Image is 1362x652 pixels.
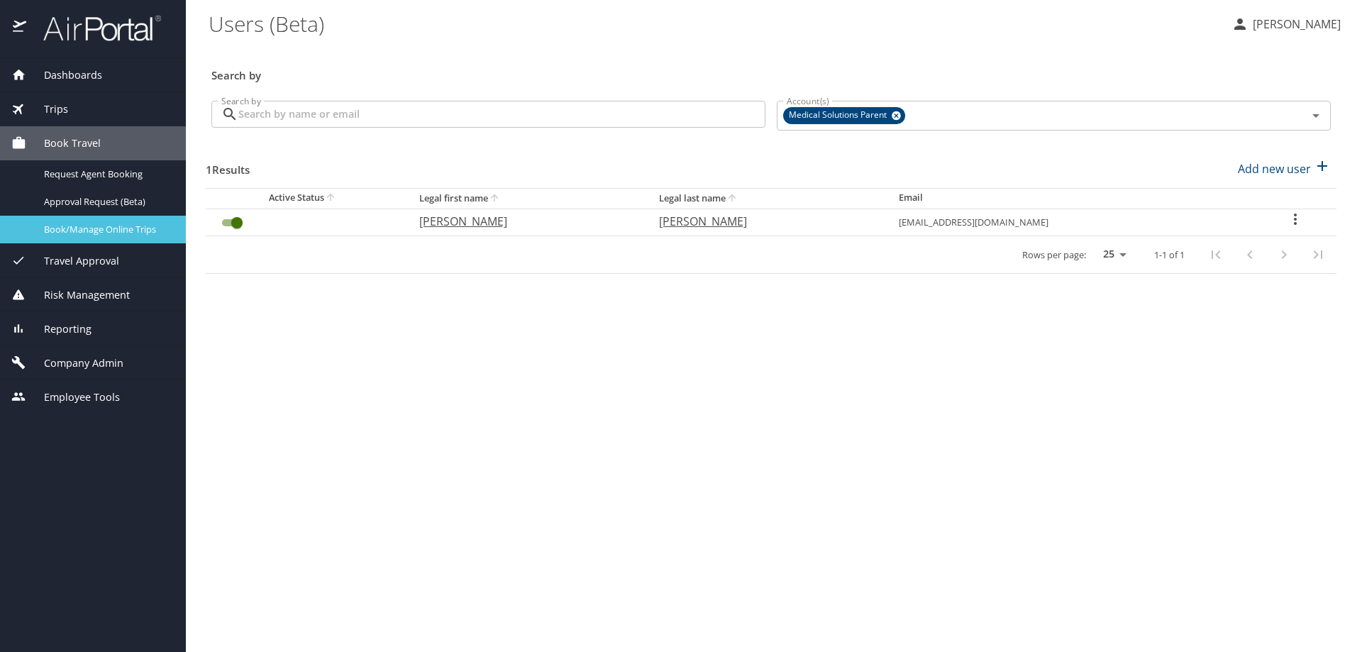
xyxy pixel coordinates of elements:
span: Travel Approval [26,253,119,269]
span: Employee Tools [26,389,120,405]
h3: Search by [211,59,1331,84]
span: Reporting [26,321,92,337]
p: Rows per page: [1022,250,1086,260]
span: Medical Solutions Parent [783,108,895,123]
button: Open [1306,106,1326,126]
span: Request Agent Booking [44,167,169,181]
button: sort [488,192,502,206]
button: sort [324,192,338,205]
span: Book Travel [26,136,101,151]
span: Book/Manage Online Trips [44,223,169,236]
span: Dashboards [26,67,102,83]
p: [PERSON_NAME] [419,213,631,230]
th: Legal last name [648,188,887,209]
input: Search by name or email [238,101,765,128]
span: Risk Management [26,287,130,303]
table: User Search Table [206,188,1336,274]
div: Medical Solutions Parent [783,107,905,124]
p: [PERSON_NAME] [1248,16,1341,33]
span: Company Admin [26,355,123,371]
th: Email [887,188,1255,209]
button: [PERSON_NAME] [1226,11,1346,37]
h3: 1 Results [206,153,250,178]
th: Legal first name [408,188,648,209]
select: rows per page [1092,244,1131,265]
p: Add new user [1238,160,1311,177]
p: [PERSON_NAME] [659,213,870,230]
img: airportal-logo.png [28,14,161,42]
td: [EMAIL_ADDRESS][DOMAIN_NAME] [887,209,1255,236]
th: Active Status [206,188,408,209]
img: icon-airportal.png [13,14,28,42]
button: Add new user [1232,153,1336,184]
button: sort [726,192,740,206]
span: Trips [26,101,68,117]
span: Approval Request (Beta) [44,195,169,209]
p: 1-1 of 1 [1154,250,1185,260]
h1: Users (Beta) [209,1,1220,45]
